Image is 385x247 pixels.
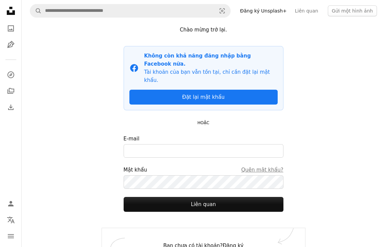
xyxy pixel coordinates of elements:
button: Ngôn ngữ [4,213,18,227]
font: E-mail [124,136,140,142]
font: Liên quan [191,201,216,207]
button: Tìm kiếm hình ảnh [214,4,230,17]
button: Thực đơn [4,229,18,243]
font: Liên quan [295,8,318,14]
a: Đặt lại mật khẩu [129,90,278,105]
font: Tài khoản của bạn vẫn tồn tại, chỉ cần đặt lại mật khẩu. [144,69,270,83]
a: Đăng nhập / Đăng ký [4,197,18,210]
font: HOẶC [197,120,209,125]
font: Đặt lại mật khẩu [182,94,224,100]
input: Mật khẩuQuên mật khẩu? [124,175,283,189]
a: Hình ảnh [4,22,18,35]
button: Liên quan [124,197,283,212]
a: Quên mật khẩu? [241,166,283,174]
button: Gửi một hình ảnh [328,5,377,16]
a: Trang chủ — Unsplash [4,4,18,19]
font: Chào mừng trở lại. [180,27,227,33]
input: E-mail [124,144,283,158]
a: Liên quan [291,5,322,16]
font: Quên mật khẩu? [241,167,283,173]
button: Tìm kiếm trên Unsplash [30,4,42,17]
a: Lịch sử tải xuống [4,100,18,114]
a: Bộ sưu tập [4,84,18,98]
font: Đăng ký Unsplash+ [240,8,287,14]
font: Không còn khả năng đăng nhập bằng Facebook nữa. [144,53,251,67]
a: Nhà thám hiểm [4,68,18,82]
font: Mật khẩu [124,167,147,173]
font: Gửi một hình ảnh [332,8,373,14]
form: Tìm kiếm hình ảnh trên toàn bộ trang web [30,4,231,18]
a: Đăng ký Unsplash+ [236,5,291,16]
a: Hình minh họa [4,38,18,51]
